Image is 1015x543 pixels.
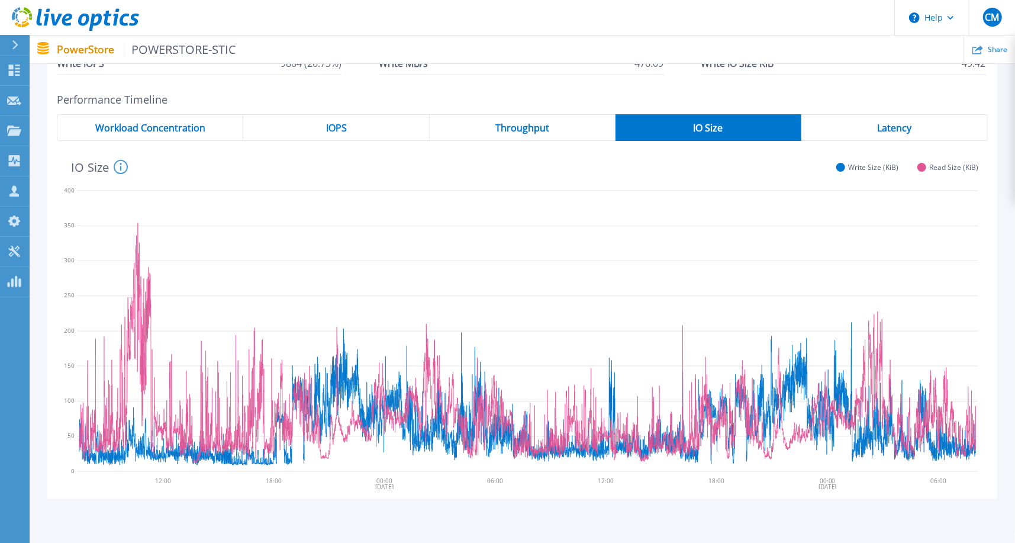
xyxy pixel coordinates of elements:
[64,221,75,229] text: 350
[71,160,128,174] h4: IO Size
[57,94,988,106] h2: Performance Timeline
[932,477,948,485] text: 06:00
[57,43,237,56] p: PowerStore
[635,52,664,75] span: 476.09
[326,123,347,133] span: IOPS
[377,477,393,485] text: 00:00
[376,483,394,491] text: [DATE]
[64,361,75,370] text: 150
[929,163,978,172] span: Read Size (KiB)
[64,291,75,300] text: 250
[821,477,837,485] text: 00:00
[877,123,911,133] span: Latency
[848,163,898,172] span: Write Size (KiB)
[64,186,75,194] text: 400
[495,123,549,133] span: Throughput
[124,43,237,56] span: POWERSTORE-STIC
[71,467,75,475] text: 0
[985,12,999,22] span: CM
[67,432,75,440] text: 50
[820,483,838,491] text: [DATE]
[64,326,75,335] text: 200
[379,52,428,75] span: Write MB/s
[988,46,1007,53] span: Share
[962,52,986,75] span: 49.42
[95,123,205,133] span: Workload Concentration
[599,477,615,485] text: 12:00
[488,477,504,485] text: 06:00
[64,256,75,265] text: 300
[64,397,75,405] text: 100
[57,52,104,75] span: Write IOPS
[710,477,726,485] text: 18:00
[281,52,341,75] span: 9864 (26.73%)
[266,477,282,485] text: 18:00
[694,123,723,133] span: IO Size
[155,477,171,485] text: 12:00
[701,52,774,75] span: Write IO Size KiB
